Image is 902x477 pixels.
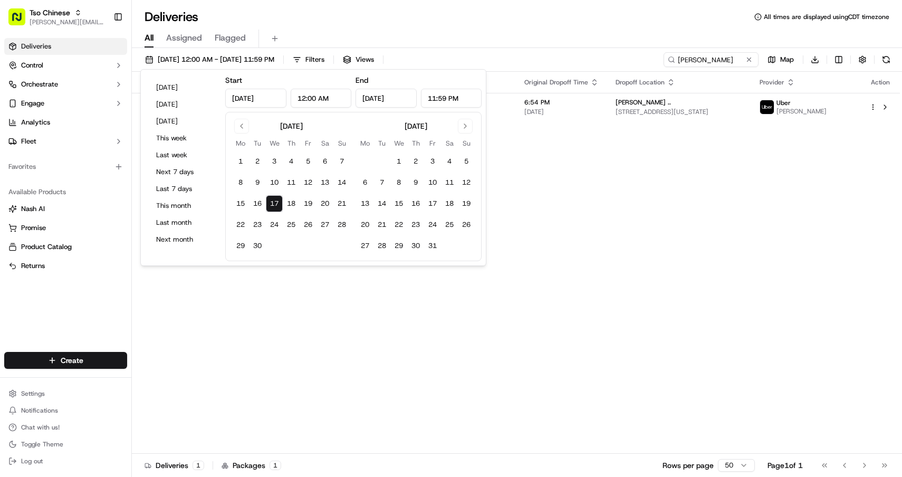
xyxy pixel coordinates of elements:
[151,198,215,213] button: This month
[356,55,374,64] span: Views
[4,238,127,255] button: Product Catalog
[664,52,759,67] input: Type to search
[225,75,242,85] label: Start
[21,389,45,398] span: Settings
[4,403,127,418] button: Notifications
[232,195,249,212] button: 15
[373,195,390,212] button: 14
[21,118,50,127] span: Analytics
[4,220,127,236] button: Promise
[158,55,274,64] span: [DATE] 12:00 AM - [DATE] 11:59 PM
[305,55,324,64] span: Filters
[373,216,390,233] button: 21
[390,195,407,212] button: 15
[266,153,283,170] button: 3
[232,237,249,254] button: 29
[151,97,215,112] button: [DATE]
[166,32,202,44] span: Assigned
[300,153,316,170] button: 5
[30,18,105,26] button: [PERSON_NAME][EMAIL_ADDRESS][DOMAIN_NAME]
[316,174,333,191] button: 13
[21,99,44,108] span: Engage
[36,111,133,120] div: We're available if you need us!
[407,216,424,233] button: 23
[222,460,281,471] div: Packages
[333,216,350,233] button: 28
[232,153,249,170] button: 1
[283,138,300,149] th: Thursday
[100,153,169,164] span: API Documentation
[356,75,368,85] label: End
[145,8,198,25] h1: Deliveries
[4,257,127,274] button: Returns
[441,138,458,149] th: Saturday
[4,57,127,74] button: Control
[266,195,283,212] button: 17
[316,153,333,170] button: 6
[193,461,204,470] div: 1
[21,80,58,89] span: Orchestrate
[441,153,458,170] button: 4
[151,182,215,196] button: Last 7 days
[524,108,599,116] span: [DATE]
[390,138,407,149] th: Wednesday
[764,13,889,21] span: All times are displayed using CDT timezone
[4,437,127,452] button: Toggle Theme
[763,52,799,67] button: Map
[21,242,72,252] span: Product Catalog
[441,216,458,233] button: 25
[145,32,153,44] span: All
[61,355,83,366] span: Create
[4,352,127,369] button: Create
[8,204,123,214] a: Nash AI
[232,216,249,233] button: 22
[225,89,286,108] input: Date
[390,237,407,254] button: 29
[424,216,441,233] button: 24
[357,237,373,254] button: 27
[441,195,458,212] button: 18
[151,215,215,230] button: Last month
[105,179,128,187] span: Pylon
[8,242,123,252] a: Product Catalog
[4,454,127,469] button: Log out
[357,195,373,212] button: 13
[4,95,127,112] button: Engage
[441,174,458,191] button: 11
[458,195,475,212] button: 19
[869,78,891,87] div: Action
[280,121,303,131] div: [DATE]
[4,158,127,175] div: Favorites
[140,52,279,67] button: [DATE] 12:00 AM - [DATE] 11:59 PM
[300,138,316,149] th: Friday
[357,174,373,191] button: 6
[21,406,58,415] span: Notifications
[30,7,70,18] span: Tso Chinese
[357,216,373,233] button: 20
[424,174,441,191] button: 10
[390,174,407,191] button: 8
[616,108,742,116] span: [STREET_ADDRESS][US_STATE]
[879,52,894,67] button: Refresh
[4,76,127,93] button: Orchestrate
[270,461,281,470] div: 1
[338,52,379,67] button: Views
[11,42,192,59] p: Welcome 👋
[11,11,32,32] img: Nash
[316,138,333,149] th: Saturday
[357,138,373,149] th: Monday
[151,165,215,179] button: Next 7 days
[407,153,424,170] button: 2
[356,89,417,108] input: Date
[300,174,316,191] button: 12
[249,153,266,170] button: 2
[421,89,482,108] input: Time
[8,261,123,271] a: Returns
[333,138,350,149] th: Sunday
[407,138,424,149] th: Thursday
[767,460,803,471] div: Page 1 of 1
[4,201,127,217] button: Nash AI
[21,61,43,70] span: Control
[291,89,352,108] input: Time
[333,174,350,191] button: 14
